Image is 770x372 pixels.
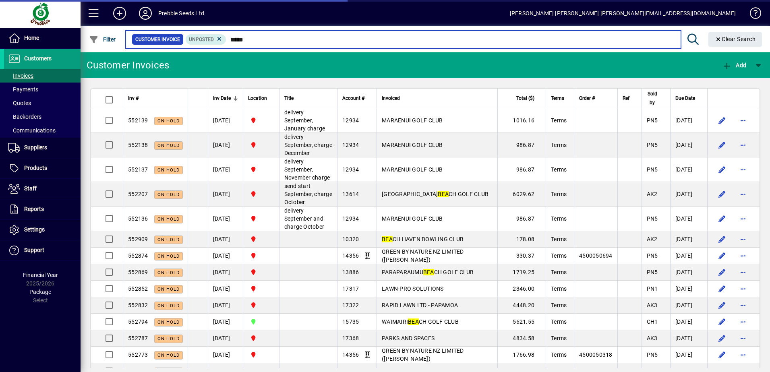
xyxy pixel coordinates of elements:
td: [DATE] [670,207,707,231]
span: Quotes [8,100,31,106]
span: Customer Invoice [135,35,180,43]
mat-chip: Customer Invoice Status: Unposted [186,34,226,45]
td: [DATE] [208,264,243,281]
span: Communications [8,127,56,134]
td: [DATE] [670,248,707,264]
span: Customers [24,55,52,62]
button: Edit [716,332,729,345]
button: Edit [716,348,729,361]
div: Inv # [128,94,183,103]
span: Terms [551,215,567,222]
em: BEA [423,269,434,275]
button: Edit [716,188,729,200]
span: PALMERSTON NORTH [248,116,274,125]
span: Location [248,94,267,103]
span: Terms [551,269,567,275]
span: 552207 [128,191,148,197]
span: 12934 [342,215,359,222]
span: Terms [551,117,567,124]
span: Inv # [128,94,139,103]
span: On hold [157,143,180,148]
a: Quotes [4,96,81,110]
button: Edit [716,233,729,246]
a: Knowledge Base [744,2,760,28]
div: Account # [342,94,372,103]
button: Edit [716,266,729,279]
span: 552137 [128,166,148,173]
td: 178.08 [497,231,546,248]
div: Total ($) [503,94,542,103]
a: Reports [4,199,81,219]
span: PALMERSTON NORTH [248,268,274,277]
span: Staff [24,185,37,192]
span: Settings [24,226,45,233]
span: Package [29,289,51,295]
td: [DATE] [208,157,243,182]
td: [DATE] [670,330,707,347]
span: Invoiced [382,94,400,103]
div: Location [248,94,274,103]
td: 986.87 [497,207,546,231]
button: More options [737,299,749,312]
span: delivery September, November charge [284,158,330,181]
span: 552909 [128,236,148,242]
td: 1766.98 [497,347,546,363]
td: [DATE] [670,347,707,363]
td: 6029.62 [497,182,546,207]
button: More options [737,114,749,127]
span: Terms [551,252,567,259]
span: On hold [157,118,180,124]
span: 12934 [342,142,359,148]
span: Terms [551,335,567,341]
td: [DATE] [208,231,243,248]
span: CH1 [647,318,658,325]
span: Terms [551,351,567,358]
span: PARAPARAUMU CH GOLF CLUB [382,269,474,275]
span: On hold [157,270,180,275]
span: PALMERSTON NORTH [248,190,274,198]
span: On hold [157,336,180,341]
button: Clear [708,32,762,47]
td: 986.87 [497,157,546,182]
span: Ref [623,94,629,103]
span: On hold [157,192,180,197]
span: PALMERSTON NORTH [248,251,274,260]
span: PN5 [647,269,658,275]
div: [PERSON_NAME] [PERSON_NAME] [PERSON_NAME][EMAIL_ADDRESS][DOMAIN_NAME] [510,7,736,20]
span: Terms [551,318,567,325]
td: 330.37 [497,248,546,264]
td: [DATE] [208,281,243,297]
span: 552852 [128,285,148,292]
a: Settings [4,220,81,240]
span: Suppliers [24,144,47,151]
td: 5621.55 [497,314,546,330]
button: More options [737,266,749,279]
span: GREEN BY NATURE NZ LIMITED ([PERSON_NAME]) [382,248,464,263]
span: Total ($) [516,94,534,103]
button: More options [737,163,749,176]
span: AK2 [647,191,658,197]
span: 10320 [342,236,359,242]
span: MARAENUI GOLF CLUB [382,166,443,173]
td: [DATE] [670,297,707,314]
span: Terms [551,94,564,103]
span: PALMERSTON NORTH [248,350,274,359]
td: [DATE] [208,108,243,133]
span: On hold [157,303,180,308]
span: On hold [157,287,180,292]
a: Payments [4,83,81,96]
a: Invoices [4,69,81,83]
td: [DATE] [208,347,243,363]
td: [DATE] [670,108,707,133]
span: RAPID LAWN LTD - PAPAMOA [382,302,458,308]
button: Add [720,58,748,72]
td: [DATE] [670,314,707,330]
td: [DATE] [208,248,243,264]
span: 17368 [342,335,359,341]
td: [DATE] [208,182,243,207]
em: BEA [408,318,419,325]
div: Ref [623,94,637,103]
button: Edit [716,114,729,127]
span: MARAENUI GOLF CLUB [382,215,443,222]
span: 14356 [342,252,359,259]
